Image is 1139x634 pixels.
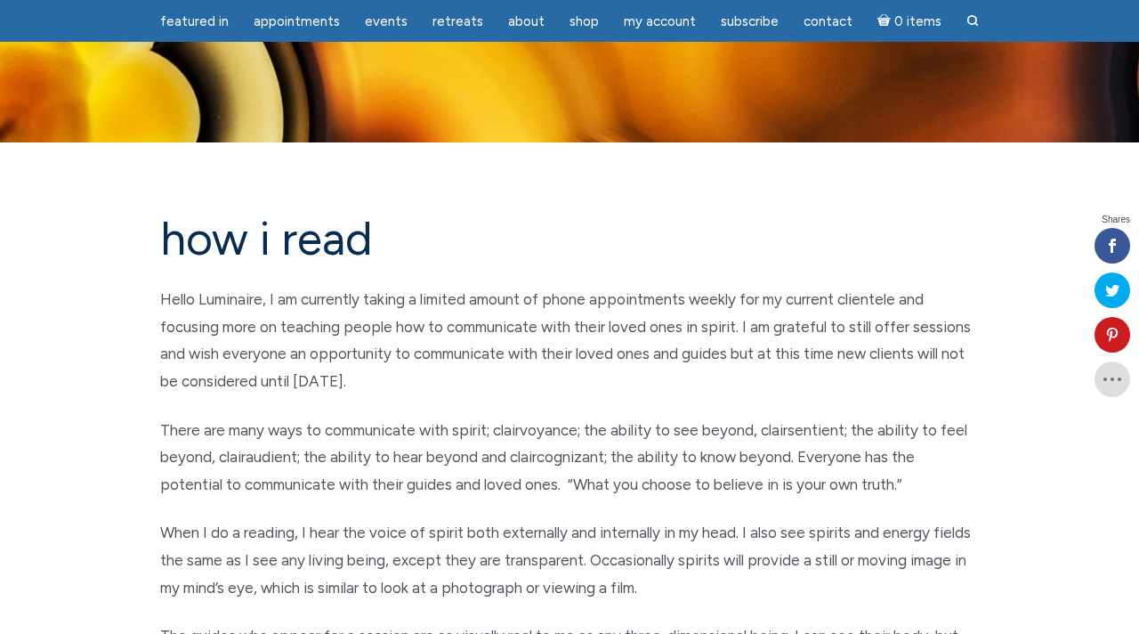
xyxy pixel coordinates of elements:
a: About [497,4,555,39]
span: Shares [1102,215,1130,224]
p: There are many ways to communicate with spirit; clairvoyance; the ability to see beyond, clairsen... [160,417,979,499]
span: My Account [624,13,696,29]
span: Shop [569,13,599,29]
i: Cart [877,13,894,29]
span: Contact [804,13,852,29]
span: Appointments [254,13,340,29]
a: Events [354,4,418,39]
a: My Account [613,4,707,39]
span: About [508,13,545,29]
a: Cart0 items [867,3,952,39]
span: 0 items [894,15,941,28]
h1: how i read [160,214,979,264]
p: Hello Luminaire, I am currently taking a limited amount of phone appointments weekly for my curre... [160,286,979,394]
span: featured in [160,13,229,29]
a: Subscribe [710,4,789,39]
a: featured in [149,4,239,39]
a: Retreats [422,4,494,39]
span: Retreats [432,13,483,29]
a: Shop [559,4,610,39]
a: Appointments [243,4,351,39]
a: Contact [793,4,863,39]
span: Events [365,13,408,29]
span: Subscribe [721,13,779,29]
p: When I do a reading, I hear the voice of spirit both externally and internally in my head. I also... [160,519,979,601]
